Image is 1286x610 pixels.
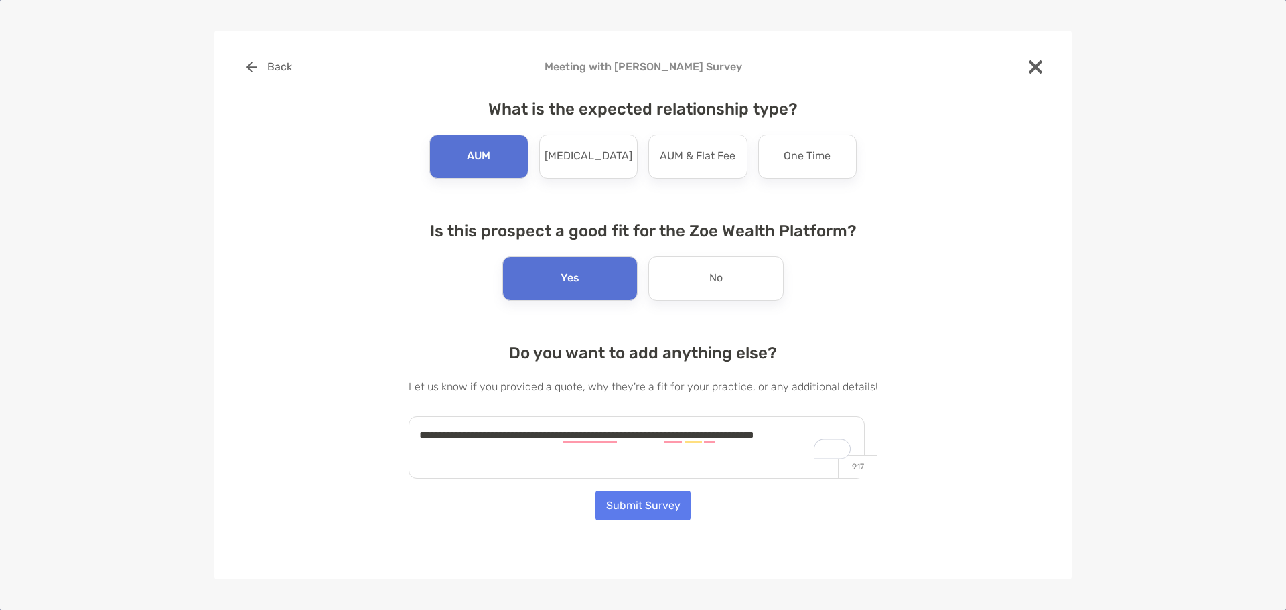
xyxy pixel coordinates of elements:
[409,344,878,362] h4: Do you want to add anything else?
[236,60,1050,73] h4: Meeting with [PERSON_NAME] Survey
[545,146,632,167] p: [MEDICAL_DATA]
[784,146,831,167] p: One Time
[236,52,302,82] button: Back
[409,100,878,119] h4: What is the expected relationship type?
[467,146,490,167] p: AUM
[709,268,723,289] p: No
[595,491,691,520] button: Submit Survey
[246,62,257,72] img: button icon
[409,378,878,395] p: Let us know if you provided a quote, why they're a fit for your practice, or any additional details!
[409,222,878,240] h4: Is this prospect a good fit for the Zoe Wealth Platform?
[1029,60,1042,74] img: close modal
[838,455,877,478] p: 917
[409,416,865,479] textarea: To enrich screen reader interactions, please activate Accessibility in Grammarly extension settings
[561,268,579,289] p: Yes
[660,146,735,167] p: AUM & Flat Fee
